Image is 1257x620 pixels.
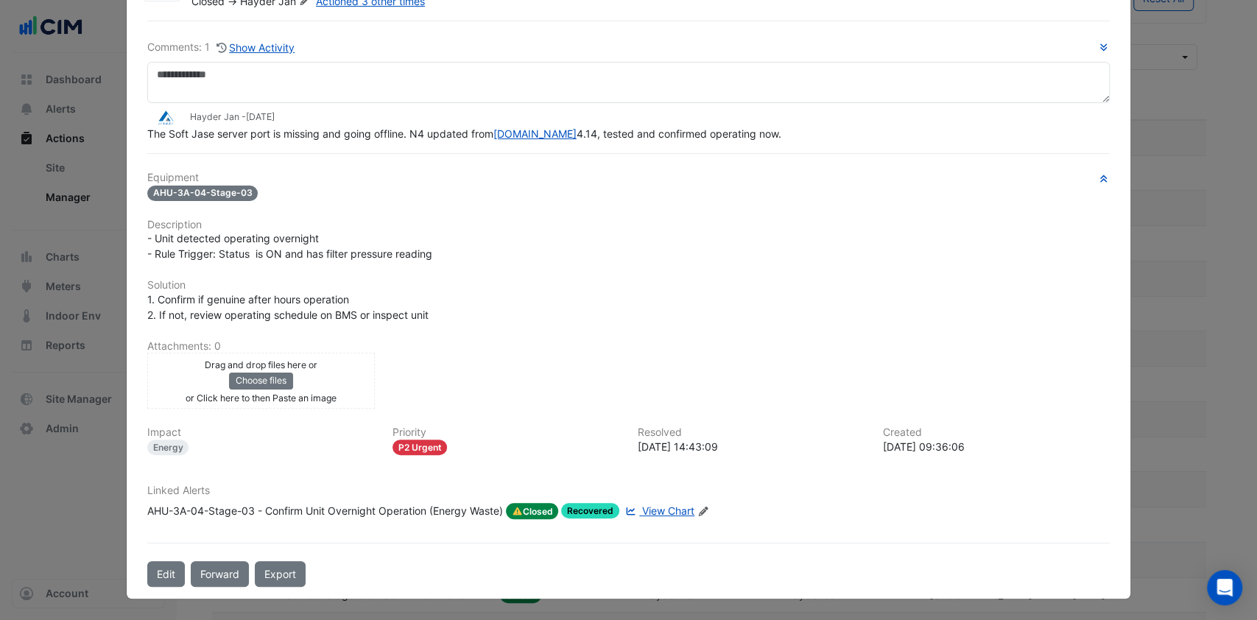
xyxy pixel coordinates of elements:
span: - Unit detected operating overnight - Rule Trigger: Status is ON and has filter pressure reading [147,232,432,260]
h6: Solution [147,279,1110,292]
small: or Click here to then Paste an image [186,392,337,404]
h6: Impact [147,426,375,439]
h6: Linked Alerts [147,485,1110,497]
fa-icon: Edit Linked Alerts [697,506,708,517]
span: View Chart [642,504,694,517]
div: [DATE] 09:36:06 [882,439,1110,454]
h6: Attachments: 0 [147,340,1110,353]
button: Edit [147,561,185,587]
h6: Description [147,219,1110,231]
span: The Soft Jase server port is missing and going offline. N4 updated from 4.14, tested and confirme... [147,127,781,140]
div: Comments: 1 [147,39,296,56]
img: Airmaster Australia [147,110,184,126]
div: [DATE] 14:43:09 [638,439,865,454]
a: Export [255,561,306,587]
div: Open Intercom Messenger [1207,570,1242,605]
button: Forward [191,561,249,587]
h6: Priority [392,426,620,439]
a: [DOMAIN_NAME] [493,127,577,140]
span: 1. Confirm if genuine after hours operation 2. If not, review operating schedule on BMS or inspec... [147,293,429,321]
div: P2 Urgent [392,440,448,455]
span: Closed [506,503,559,519]
small: Hayder Jan - [190,110,275,124]
div: AHU-3A-04-Stage-03 - Confirm Unit Overnight Operation (Energy Waste) [147,503,503,519]
button: Show Activity [216,39,296,56]
h6: Created [882,426,1110,439]
h6: Equipment [147,172,1110,184]
span: Recovered [561,503,619,518]
button: Choose files [229,373,293,389]
div: Energy [147,440,189,455]
span: 2025-09-11 14:43:08 [246,111,275,122]
h6: Resolved [638,426,865,439]
small: Drag and drop files here or [205,359,317,370]
a: View Chart [622,503,694,519]
span: AHU-3A-04-Stage-03 [147,186,258,201]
